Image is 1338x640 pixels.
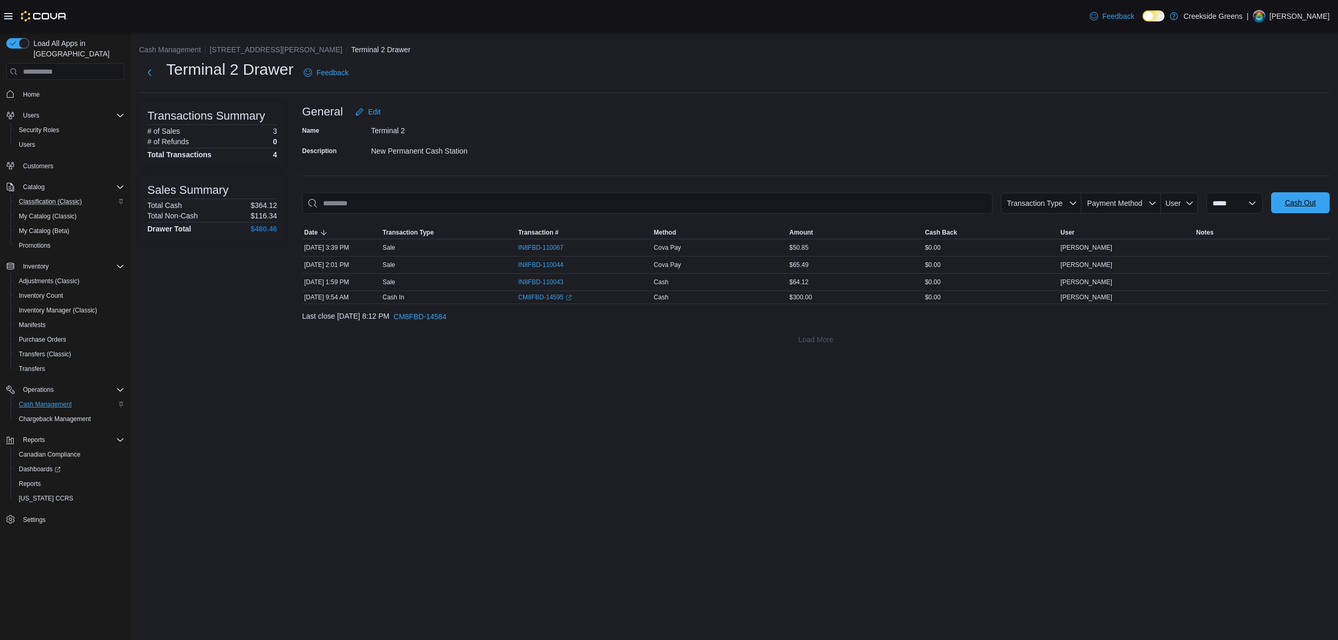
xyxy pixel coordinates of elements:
button: Inventory Manager (Classic) [10,303,129,318]
button: Inventory [2,259,129,274]
h4: Drawer Total [147,225,191,233]
button: Cash Out [1271,192,1330,213]
nav: Complex example [6,82,124,554]
button: IN8FBD-110044 [518,259,574,271]
a: Promotions [15,239,55,252]
button: Customers [2,158,129,173]
span: Amount [789,228,813,237]
button: Catalog [19,181,49,193]
button: Classification (Classic) [10,194,129,209]
span: Manifests [15,319,124,331]
a: Settings [19,514,50,526]
p: $116.34 [250,212,277,220]
button: Edit [351,101,385,122]
button: Transaction # [516,226,651,239]
button: Operations [19,383,58,396]
a: Home [19,88,44,101]
span: IN8FBD-110067 [518,243,563,252]
span: Chargeback Management [15,413,124,425]
a: Dashboards [15,463,65,475]
div: Last close [DATE] 8:12 PM [302,306,1330,327]
span: Canadian Compliance [19,450,80,459]
span: Transfers (Classic) [19,350,71,358]
button: Manifests [10,318,129,332]
span: [PERSON_NAME] [1060,261,1112,269]
button: [US_STATE] CCRS [10,491,129,506]
button: Inventory [19,260,53,273]
a: Feedback [1086,6,1138,27]
a: Adjustments (Classic) [15,275,84,287]
div: Terminal 2 [371,122,511,135]
a: Transfers [15,363,49,375]
svg: External link [566,295,572,301]
span: Cash [654,293,668,301]
p: Sale [383,278,395,286]
span: Users [19,141,35,149]
span: Cash Management [15,398,124,411]
a: My Catalog (Beta) [15,225,74,237]
span: Customers [19,159,124,172]
span: Reports [23,436,45,444]
button: Purchase Orders [10,332,129,347]
a: Reports [15,478,45,490]
button: User [1058,226,1194,239]
span: Manifests [19,321,45,329]
button: Load More [302,329,1330,350]
span: Canadian Compliance [15,448,124,461]
span: Adjustments (Classic) [19,277,79,285]
div: [DATE] 2:01 PM [302,259,380,271]
button: Terminal 2 Drawer [351,45,411,54]
span: Security Roles [15,124,124,136]
span: Transaction # [518,228,558,237]
button: Promotions [10,238,129,253]
a: Canadian Compliance [15,448,85,461]
span: Customers [23,162,53,170]
span: Inventory [23,262,49,271]
button: [STREET_ADDRESS][PERSON_NAME] [210,45,342,54]
span: Catalog [23,183,44,191]
p: $364.12 [250,201,277,210]
span: IN8FBD-110043 [518,278,563,286]
button: Inventory Count [10,288,129,303]
button: My Catalog (Beta) [10,224,129,238]
h6: Total Cash [147,201,182,210]
img: Cova [21,11,67,21]
span: $65.49 [789,261,809,269]
span: Security Roles [19,126,59,134]
span: Inventory Count [19,292,63,300]
button: Reports [2,433,129,447]
button: User [1161,193,1198,214]
span: Classification (Classic) [15,195,124,208]
p: | [1247,10,1249,22]
button: Users [19,109,43,122]
span: Adjustments (Classic) [15,275,124,287]
span: Transaction Type [1007,199,1063,207]
button: Catalog [2,180,129,194]
h6: # of Sales [147,127,180,135]
p: Sale [383,243,395,252]
span: Cash Management [19,400,72,409]
p: [PERSON_NAME] [1270,10,1330,22]
button: Transfers [10,362,129,376]
span: Dark Mode [1143,21,1143,22]
span: [PERSON_NAME] [1060,243,1112,252]
span: Transfers [15,363,124,375]
span: User [1060,228,1075,237]
span: My Catalog (Classic) [15,210,124,223]
span: [PERSON_NAME] [1060,293,1112,301]
a: Purchase Orders [15,333,71,346]
span: Reports [19,434,124,446]
span: Cova Pay [654,261,681,269]
a: Security Roles [15,124,63,136]
a: Classification (Classic) [15,195,86,208]
span: Classification (Classic) [19,197,82,206]
span: Settings [23,516,45,524]
span: Cash Out [1285,197,1316,208]
span: Method [654,228,676,237]
span: $300.00 [789,293,812,301]
span: Date [304,228,318,237]
div: [DATE] 3:39 PM [302,241,380,254]
span: Feedback [316,67,348,78]
label: Name [302,126,319,135]
span: $50.85 [789,243,809,252]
